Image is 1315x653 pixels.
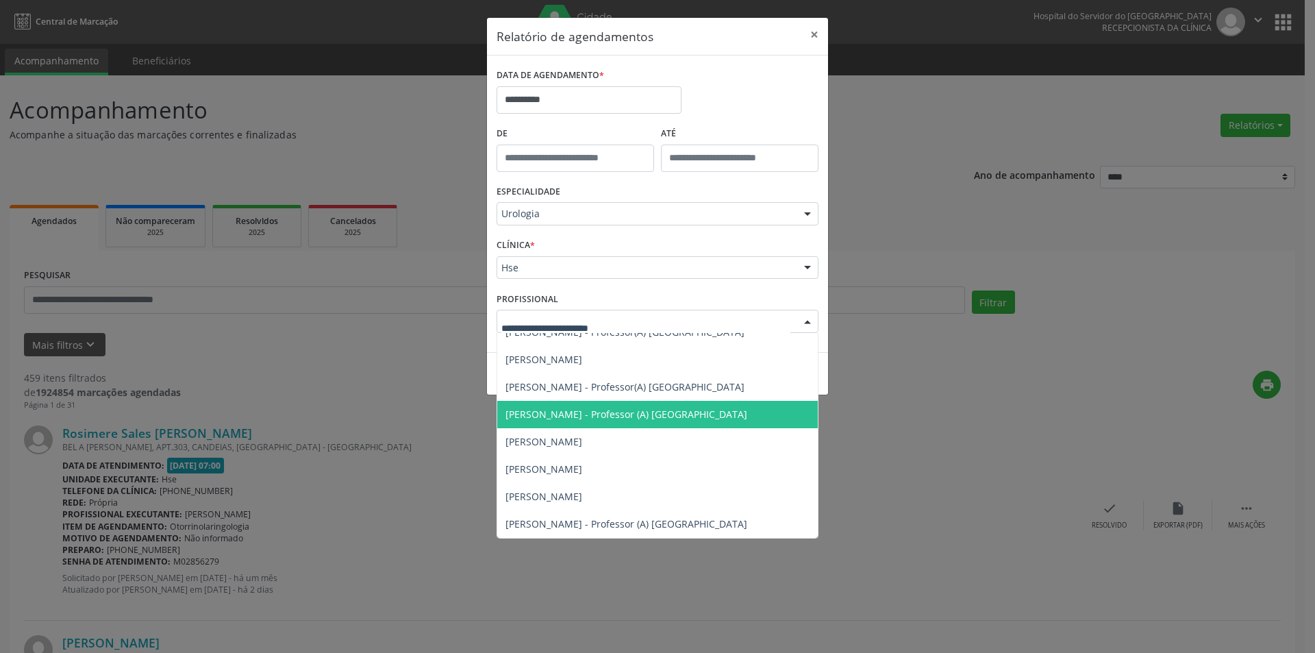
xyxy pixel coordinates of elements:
span: Hse [501,261,790,275]
h5: Relatório de agendamentos [497,27,653,45]
span: [PERSON_NAME] - Professor(A) [GEOGRAPHIC_DATA] [505,380,744,393]
span: [PERSON_NAME] [505,490,582,503]
button: Close [801,18,828,51]
label: ESPECIALIDADE [497,182,560,203]
span: [PERSON_NAME] [505,353,582,366]
label: CLÍNICA [497,235,535,256]
label: De [497,123,654,145]
span: [PERSON_NAME] - Professor (A) [GEOGRAPHIC_DATA] [505,408,747,421]
span: [PERSON_NAME] - Professor (A) [GEOGRAPHIC_DATA] [505,517,747,530]
span: [PERSON_NAME] [505,435,582,448]
label: PROFISSIONAL [497,288,558,310]
span: [PERSON_NAME] [505,463,582,476]
span: Urologia [501,207,790,221]
label: ATÉ [661,123,818,145]
label: DATA DE AGENDAMENTO [497,65,604,86]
